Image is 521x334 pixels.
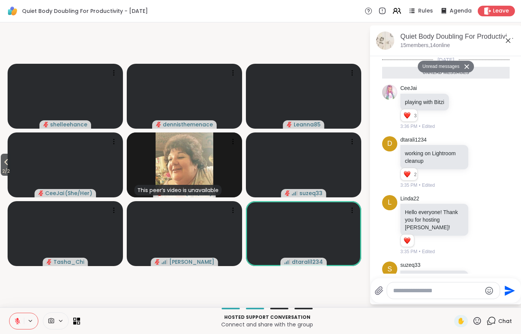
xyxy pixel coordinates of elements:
div: Unread messages [382,67,510,79]
div: This peer’s video is unavailable [134,185,222,195]
span: dennisthemenace [163,121,213,128]
span: audio-muted [155,259,160,265]
button: Unread messages [418,61,461,73]
img: ShareWell Logomark [6,5,19,17]
span: Agenda [450,7,472,15]
button: Reactions: love [403,238,411,244]
span: [PERSON_NAME] [169,258,214,266]
div: Reaction list [401,235,414,247]
p: Hello everyone! Thank you for hosting [PERSON_NAME]! [405,208,464,231]
span: Edited [422,248,435,255]
span: Edited [422,182,435,189]
img: Quiet Body Doubling For Productivity - Monday, Sep 15 [376,32,394,50]
a: CeeJai [400,85,417,92]
span: d [387,139,392,149]
span: 3:35 PM [400,248,417,255]
div: Quiet Body Doubling For Productivity - [DATE] [400,32,516,41]
span: Leanna85 [294,121,321,128]
span: audio-muted [47,259,52,265]
span: audio-muted [38,191,44,196]
span: audio-muted [156,122,161,127]
div: Reaction list [401,168,414,180]
span: • [419,123,420,130]
span: 3 [414,112,417,119]
span: suzeq33 [299,189,323,197]
img: Rose68 [156,132,213,197]
span: Rules [418,7,433,15]
span: 2 / 2 [1,167,11,176]
span: Tasha_Chi [54,258,84,266]
span: shelleehance [50,121,87,128]
p: playing with Bitzi [405,98,444,106]
span: CeeJai [45,189,64,197]
span: Quiet Body Doubling For Productivity - [DATE] [22,7,148,15]
span: 3:36 PM [400,123,417,130]
button: Send [500,282,517,299]
span: Leave [493,7,509,15]
span: audio-muted [285,191,290,196]
a: Linda22 [400,195,419,203]
p: Hosted support conversation [85,314,450,321]
p: 15 members, 14 online [400,42,450,49]
span: Chat [498,317,512,325]
button: Emoji picker [485,286,494,295]
p: working on Lightroom cleanup [405,150,464,165]
span: L [388,197,392,208]
textarea: Type your message [393,287,482,295]
span: 2 [414,171,417,178]
span: • [419,182,420,189]
button: Reactions: love [403,112,411,118]
p: Connect and share with the group [85,321,450,328]
img: https://sharewell-space-live.sfo3.digitaloceanspaces.com/user-generated/319f92ac-30dd-45a4-9c55-e... [382,85,397,100]
button: Reactions: love [403,171,411,177]
a: dtarali1234 [400,136,427,144]
span: 3:35 PM [400,182,417,189]
button: 2/2 [1,154,11,176]
span: • [419,248,420,255]
span: ( She/Her ) [65,189,92,197]
span: dtarali1234 [292,258,323,266]
span: s [387,264,392,274]
span: audio-muted [43,122,49,127]
span: [DATE] [433,56,459,64]
a: suzeq33 [400,262,420,269]
span: audio-muted [287,122,292,127]
span: Edited [422,123,435,130]
div: Reaction list [401,109,414,121]
span: ✋ [457,317,465,326]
